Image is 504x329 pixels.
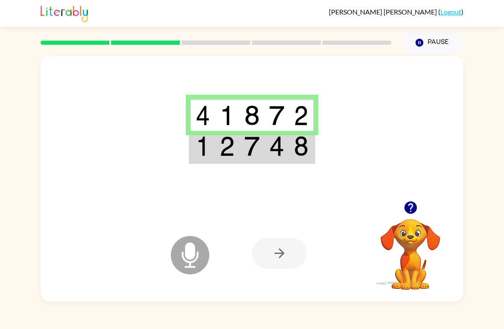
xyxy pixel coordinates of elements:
[196,105,210,125] img: 4
[269,105,284,125] img: 7
[196,136,210,156] img: 1
[294,136,308,156] img: 8
[244,105,260,125] img: 8
[329,8,438,16] span: [PERSON_NAME] [PERSON_NAME]
[244,136,260,156] img: 7
[440,8,461,16] a: Logout
[329,8,463,16] div: ( )
[401,33,463,52] button: Pause
[294,105,308,125] img: 2
[220,105,235,125] img: 1
[220,136,235,156] img: 2
[41,3,88,22] img: Literably
[368,206,453,291] video: Your browser must support playing .mp4 files to use Literably. Please try using another browser.
[269,136,284,156] img: 4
